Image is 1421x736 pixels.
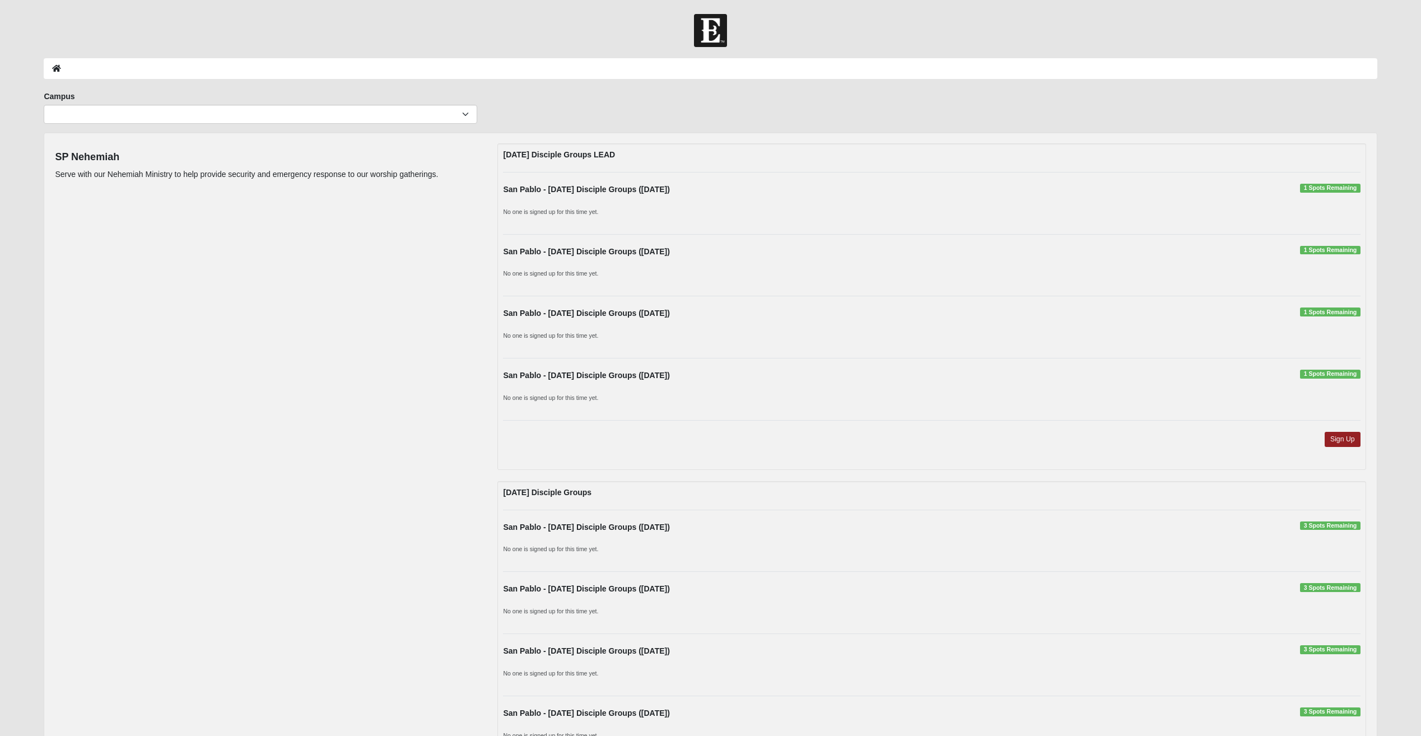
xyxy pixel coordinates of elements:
strong: [DATE] Disciple Groups [503,488,591,497]
span: 1 Spots Remaining [1300,308,1360,316]
small: No one is signed up for this time yet. [503,332,598,339]
strong: San Pablo - [DATE] Disciple Groups ([DATE]) [503,523,669,532]
span: 1 Spots Remaining [1300,370,1360,379]
small: No one is signed up for this time yet. [503,270,598,277]
strong: San Pablo - [DATE] Disciple Groups ([DATE]) [503,309,669,318]
strong: San Pablo - [DATE] Disciple Groups ([DATE]) [503,371,669,380]
p: Serve with our Nehemiah Ministry to help provide security and emergency response to our worship g... [55,169,438,180]
span: 3 Spots Remaining [1300,707,1360,716]
span: 3 Spots Remaining [1300,645,1360,654]
small: No one is signed up for this time yet. [503,670,598,677]
span: 3 Spots Remaining [1300,521,1360,530]
strong: San Pablo - [DATE] Disciple Groups ([DATE]) [503,247,669,256]
small: No one is signed up for this time yet. [503,394,598,401]
strong: San Pablo - [DATE] Disciple Groups ([DATE]) [503,709,669,718]
small: No one is signed up for this time yet. [503,608,598,614]
small: No one is signed up for this time yet. [503,208,598,215]
span: 1 Spots Remaining [1300,184,1360,193]
span: 1 Spots Remaining [1300,246,1360,255]
a: Sign Up [1325,432,1361,447]
span: 3 Spots Remaining [1300,583,1360,592]
small: No one is signed up for this time yet. [503,546,598,552]
h4: SP Nehemiah [55,151,438,164]
label: Campus [44,91,74,102]
img: Church of Eleven22 Logo [694,14,727,47]
strong: San Pablo - [DATE] Disciple Groups ([DATE]) [503,646,669,655]
strong: [DATE] Disciple Groups LEAD [503,150,615,159]
strong: San Pablo - [DATE] Disciple Groups ([DATE]) [503,584,669,593]
strong: San Pablo - [DATE] Disciple Groups ([DATE]) [503,185,669,194]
